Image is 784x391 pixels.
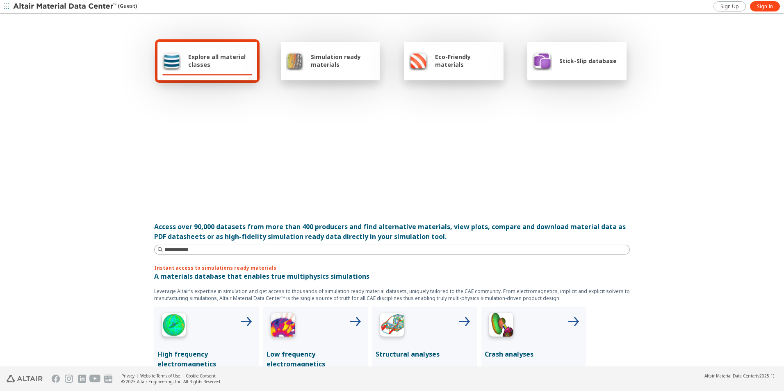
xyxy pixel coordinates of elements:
span: Stick-Slip database [559,57,617,65]
img: Simulation ready materials [286,51,303,70]
img: Crash Analyses Icon [485,310,517,343]
div: (v2025.1) [704,373,774,379]
img: Eco-Friendly materials [409,51,428,70]
img: Altair Engineering [7,375,43,382]
span: Sign Up [720,3,739,10]
span: Simulation ready materials [311,53,375,68]
div: (Guest) [13,2,137,11]
img: Low Frequency Icon [267,310,299,343]
a: Website Terms of Use [140,373,180,379]
p: Leverage Altair’s expertise in simulation and get access to thousands of simulation ready materia... [154,288,630,302]
span: Sign In [757,3,773,10]
img: Altair Material Data Center [13,2,118,11]
span: Altair Material Data Center [704,373,756,379]
div: © 2025 Altair Engineering, Inc. All Rights Reserved. [121,379,221,384]
div: Access over 90,000 datasets from more than 400 producers and find alternative materials, view plo... [154,222,630,241]
span: Explore all material classes [188,53,252,68]
p: Low frequency electromagnetics [267,349,365,369]
img: Structural Analyses Icon [376,310,408,343]
p: Instant access to simulations ready materials [154,264,630,271]
a: Sign In [750,1,780,11]
a: Privacy [121,373,134,379]
img: Explore all material classes [162,51,181,70]
img: Stick-Slip database [532,51,552,70]
img: High Frequency Icon [157,310,190,343]
span: Eco-Friendly materials [435,53,498,68]
p: High frequency electromagnetics [157,349,256,369]
p: A materials database that enables true multiphysics simulations [154,271,630,281]
p: Crash analyses [485,349,583,359]
p: Structural analyses [376,349,474,359]
a: Cookie Consent [186,373,216,379]
a: Sign Up [713,1,746,11]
